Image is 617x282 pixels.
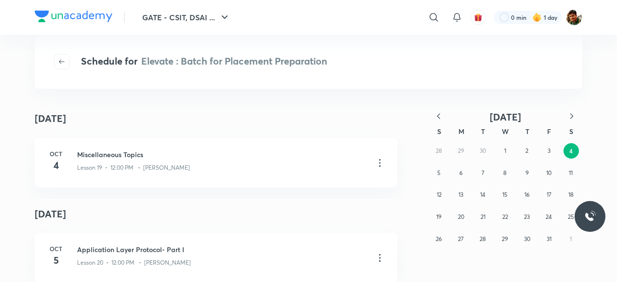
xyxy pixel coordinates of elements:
button: October 24, 2025 [541,209,557,225]
abbr: October 19, 2025 [436,213,442,220]
abbr: October 27, 2025 [458,235,464,242]
abbr: Sunday [437,127,441,136]
abbr: October 5, 2025 [437,169,441,176]
span: [DATE] [490,110,521,123]
button: October 25, 2025 [563,209,578,225]
button: October 9, 2025 [519,165,535,181]
h6: Oct [46,244,66,253]
button: October 29, 2025 [497,231,513,247]
button: October 26, 2025 [431,231,447,247]
button: October 17, 2025 [541,187,557,202]
abbr: October 6, 2025 [459,169,463,176]
abbr: Friday [547,127,551,136]
img: ttu [584,211,596,222]
abbr: October 7, 2025 [482,169,484,176]
button: [DATE] [449,111,561,123]
abbr: Wednesday [502,127,509,136]
button: avatar [470,10,486,25]
h4: 4 [46,158,66,173]
button: October 28, 2025 [475,231,491,247]
img: streak [532,13,542,22]
abbr: October 29, 2025 [502,235,508,242]
abbr: October 12, 2025 [437,191,442,198]
button: October 31, 2025 [541,231,557,247]
button: October 18, 2025 [563,187,578,202]
abbr: October 24, 2025 [546,213,552,220]
img: avatar [474,13,483,22]
button: October 21, 2025 [475,209,491,225]
button: October 14, 2025 [475,187,491,202]
abbr: October 4, 2025 [569,147,573,155]
abbr: October 14, 2025 [480,191,485,198]
abbr: Thursday [525,127,529,136]
h4: [DATE] [35,111,66,126]
abbr: October 21, 2025 [481,213,485,220]
button: October 10, 2025 [541,165,557,181]
abbr: October 30, 2025 [524,235,530,242]
abbr: October 2, 2025 [525,147,528,154]
button: October 11, 2025 [563,165,578,181]
button: October 8, 2025 [497,165,513,181]
h3: Application Layer Protocol- Part I [77,244,366,255]
button: October 20, 2025 [453,209,469,225]
button: October 7, 2025 [475,165,491,181]
abbr: October 15, 2025 [502,191,508,198]
button: October 19, 2025 [431,209,447,225]
abbr: October 28, 2025 [480,235,486,242]
button: October 23, 2025 [519,209,535,225]
abbr: Saturday [569,127,573,136]
img: SUVRO [566,9,582,26]
abbr: October 13, 2025 [458,191,463,198]
h4: Schedule for [81,54,327,69]
button: October 1, 2025 [497,143,513,159]
a: Company Logo [35,11,112,25]
abbr: October 20, 2025 [458,213,464,220]
button: October 12, 2025 [431,187,447,202]
button: October 4, 2025 [563,143,579,159]
p: Lesson 19 • 12:00 PM • [PERSON_NAME] [77,163,190,172]
a: Oct4Miscellaneous TopicsLesson 19 • 12:00 PM • [PERSON_NAME] [35,138,397,188]
abbr: October 31, 2025 [547,235,551,242]
abbr: October 26, 2025 [436,235,442,242]
abbr: October 1, 2025 [504,147,506,154]
span: Elevate : Batch for Placement Preparation [141,54,327,67]
button: October 13, 2025 [453,187,469,202]
abbr: October 23, 2025 [524,213,530,220]
button: October 22, 2025 [497,209,513,225]
button: October 3, 2025 [541,143,557,159]
abbr: October 22, 2025 [502,213,508,220]
h3: Miscellaneous Topics [77,149,366,160]
button: October 30, 2025 [519,231,535,247]
img: Company Logo [35,11,112,22]
h6: Oct [46,149,66,158]
button: October 6, 2025 [453,165,469,181]
abbr: October 16, 2025 [524,191,530,198]
abbr: October 25, 2025 [568,213,574,220]
abbr: October 18, 2025 [568,191,574,198]
abbr: October 3, 2025 [548,147,550,154]
abbr: Monday [458,127,464,136]
abbr: October 11, 2025 [569,169,573,176]
abbr: October 9, 2025 [525,169,529,176]
button: October 27, 2025 [453,231,469,247]
button: October 16, 2025 [519,187,535,202]
p: Lesson 20 • 12:00 PM • [PERSON_NAME] [77,258,191,267]
abbr: October 8, 2025 [503,169,507,176]
button: October 15, 2025 [497,187,513,202]
button: GATE - CSIT, DSAI ... [136,8,236,27]
h4: [DATE] [35,199,397,229]
button: October 2, 2025 [519,143,535,159]
abbr: October 10, 2025 [546,169,551,176]
abbr: Tuesday [481,127,485,136]
button: October 5, 2025 [431,165,447,181]
abbr: October 17, 2025 [547,191,551,198]
h4: 5 [46,253,66,268]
